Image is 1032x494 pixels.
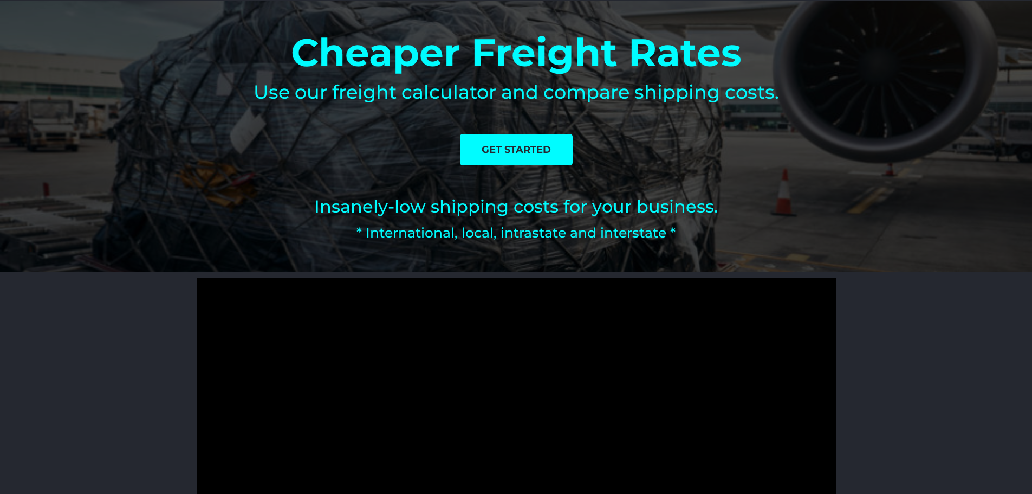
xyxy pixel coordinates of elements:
[16,82,1016,101] h2: Use our freight calculator and compare shipping costs.
[482,145,551,155] span: get started
[460,134,573,165] a: get started
[16,198,1016,215] h2: Insanely-low shipping costs for your business.
[16,226,1016,240] h2: * International, local, intrastate and interstate *
[16,33,1016,72] p: Cheaper Freight Rates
